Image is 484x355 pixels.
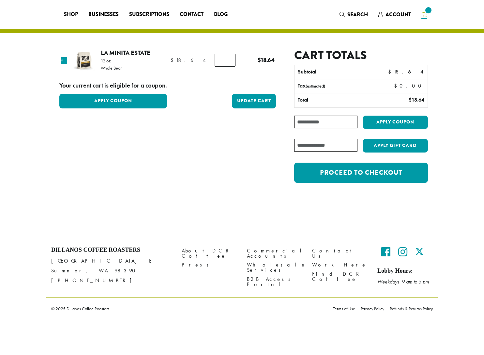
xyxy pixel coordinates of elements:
bdi: 18.64 [258,56,275,64]
a: Refunds & Returns Policy [387,306,433,311]
p: 12 oz [101,58,123,63]
a: Proceed to checkout [294,163,428,183]
th: Subtotal [295,65,374,79]
button: Apply Gift Card [363,139,428,153]
button: Update cart [232,94,276,108]
a: Find DCR Coffee [312,269,368,283]
bdi: 18.64 [388,68,424,75]
a: La Minita Estate [101,48,150,57]
em: Weekdays 9 am to 5 pm [377,278,429,285]
p: Whole Bean [101,66,123,70]
a: Privacy Policy [358,306,387,311]
a: B2B Access Portal [247,275,302,289]
a: Work Here [312,261,368,269]
bdi: 18.64 [409,96,424,103]
h5: Lobby Hours: [377,267,433,275]
span: Contact [180,10,204,19]
span: $ [394,82,400,89]
span: Blog [214,10,228,19]
span: $ [388,68,394,75]
th: Total [295,93,374,107]
th: Tax [295,79,389,93]
a: Commercial Accounts [247,247,302,261]
p: © 2025 Dillanos Coffee Roasters. [51,306,323,311]
button: Apply coupon [363,116,428,129]
span: Subscriptions [129,10,169,19]
button: Apply Coupon [59,94,167,108]
a: Shop [59,9,83,20]
input: Product quantity [215,54,235,66]
img: La Minita Estate [73,50,95,71]
small: (estimated) [306,83,325,89]
span: Account [386,11,411,18]
span: $ [409,96,412,103]
span: Shop [64,10,78,19]
p: [GEOGRAPHIC_DATA] E Sumner, WA 98390 [PHONE_NUMBER] [51,256,172,285]
a: About DCR Coffee [182,247,237,261]
span: Businesses [88,10,119,19]
h4: Dillanos Coffee Roasters [51,247,172,254]
a: Remove this item [61,57,67,64]
bdi: 0.00 [394,82,424,89]
a: Terms of Use [333,306,358,311]
a: Contact Us [312,247,368,261]
span: $ [258,56,261,64]
a: Press [182,261,237,269]
span: $ [171,57,176,64]
span: Search [347,11,368,18]
a: Search [334,9,373,20]
a: Wholesale Services [247,261,302,275]
span: Your current cart is eligible for a coupon. [59,81,167,90]
bdi: 18.64 [171,57,207,64]
h2: Cart totals [294,48,428,62]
